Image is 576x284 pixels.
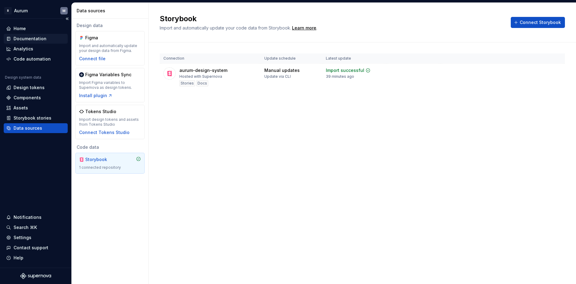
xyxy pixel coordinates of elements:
a: Components [4,93,68,103]
h2: Storybook [160,14,503,24]
div: Storybook stories [14,115,51,121]
div: Stories [179,80,195,86]
div: Import successful [326,67,364,73]
span: Connect Storybook [520,19,561,26]
button: Collapse sidebar [63,14,71,23]
div: 1 connected repository [79,165,141,170]
a: Settings [4,233,68,243]
div: Documentation [14,36,46,42]
a: Assets [4,103,68,113]
div: Import Figma variables to Supernova as design tokens. [79,80,141,90]
div: Home [14,26,26,32]
button: BAurumM [1,4,70,17]
div: Search ⌘K [14,224,37,231]
div: aurum-design-system [179,67,227,73]
div: Notifications [14,214,42,220]
div: Settings [14,235,31,241]
button: Connect Storybook [511,17,565,28]
button: Contact support [4,243,68,253]
div: Hosted with Supernova [179,74,222,79]
span: . [291,26,317,30]
div: Update via CLI [264,74,291,79]
a: Design tokens [4,83,68,93]
div: Figma [85,35,115,41]
th: Latest update [322,53,386,64]
th: Connection [160,53,261,64]
div: Code automation [14,56,51,62]
div: Help [14,255,23,261]
a: FigmaImport and automatically update your design data from Figma.Connect file [75,31,145,65]
a: Storybook1 connected repository [75,153,145,174]
div: Import design tokens and assets from Tokens Studio [79,117,141,127]
a: Tokens StudioImport design tokens and assets from Tokens StudioConnect Tokens Studio [75,105,145,139]
button: Notifications [4,212,68,222]
div: Manual updates [264,67,300,73]
button: Help [4,253,68,263]
a: Learn more [292,25,316,31]
div: Figma Variables Sync [85,72,131,78]
div: Design data [75,22,145,29]
a: Home [4,24,68,34]
div: Analytics [14,46,33,52]
div: Storybook [85,156,115,163]
div: Assets [14,105,28,111]
div: Docs [196,80,208,86]
th: Update schedule [261,53,322,64]
a: Storybook stories [4,113,68,123]
a: Analytics [4,44,68,54]
a: Documentation [4,34,68,44]
svg: Supernova Logo [20,273,51,279]
span: Import and automatically update your code data from Storybook. [160,25,291,30]
button: Connect file [79,56,106,62]
div: Design system data [5,75,41,80]
div: Import and automatically update your design data from Figma. [79,43,141,53]
button: Search ⌘K [4,223,68,232]
div: Design tokens [14,85,45,91]
div: M [62,8,66,13]
a: Data sources [4,123,68,133]
button: Connect Tokens Studio [79,129,130,136]
div: Contact support [14,245,48,251]
button: Install plugin [79,93,113,99]
a: Figma Variables SyncImport Figma variables to Supernova as design tokens.Install plugin [75,68,145,102]
div: B [4,7,12,14]
div: Code data [75,144,145,150]
a: Code automation [4,54,68,64]
div: Aurum [14,8,28,14]
div: Tokens Studio [85,108,116,115]
div: Components [14,95,41,101]
div: Data sources [77,8,146,14]
div: 39 minutes ago [326,74,354,79]
div: Data sources [14,125,42,131]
